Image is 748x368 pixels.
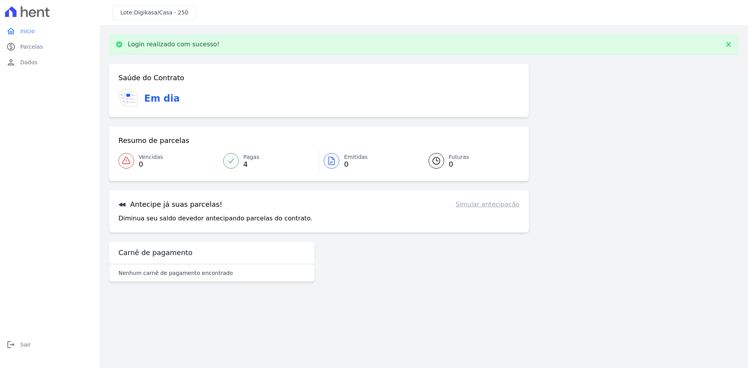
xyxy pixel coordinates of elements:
span: Início [20,27,35,35]
i: logout [6,340,16,349]
span: 4 [243,161,259,167]
h3: Carnê de pagamento [118,248,192,257]
h3: Antecipe já suas parcelas! [118,200,222,209]
h3: Lote: [120,9,188,17]
p: Login realizado com sucesso! [128,40,220,48]
i: home [6,26,16,36]
a: homeInício [3,23,97,39]
h3: Resumo de parcelas [118,136,189,145]
a: Futuras 0 [419,150,520,172]
span: Vencidas [139,153,163,161]
a: Pagas 4 [219,150,319,172]
h3: Em dia [144,92,180,106]
span: 0 [344,161,368,167]
a: paidParcelas [3,39,97,55]
p: Diminua seu saldo devedor antecipando parcelas do contrato. [118,214,312,223]
a: Simular antecipação [455,200,519,209]
p: Nenhum carnê de pagamento encontrado [118,269,233,277]
h3: Saúde do Contrato [118,73,184,83]
span: Emitidas [344,153,368,161]
span: 0 [449,161,469,167]
a: Vencidas 0 [118,150,219,172]
a: logoutSair [3,337,97,352]
span: Pagas [243,153,259,161]
span: Futuras [449,153,469,161]
i: paid [6,42,16,51]
span: Parcelas [20,43,43,51]
span: Dados [20,58,37,66]
span: Sair [20,341,31,349]
a: Emitidas 0 [319,150,419,172]
i: person [6,58,16,67]
span: 0 [139,161,163,167]
a: personDados [3,55,97,70]
span: Digikasa/Casa - 250 [134,9,188,16]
